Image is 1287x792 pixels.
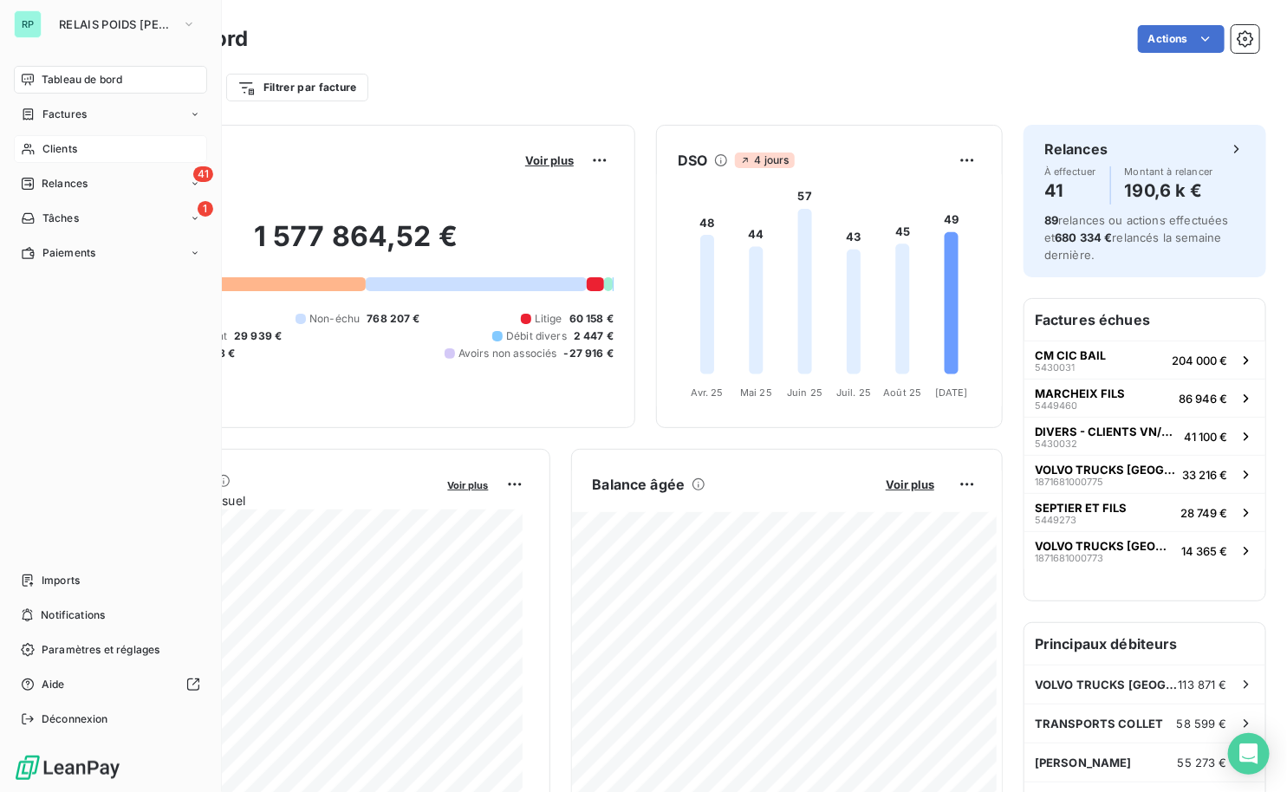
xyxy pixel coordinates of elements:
[735,153,794,168] span: 4 jours
[1044,213,1229,262] span: relances ou actions effectuées et relancés la semaine dernière.
[1035,362,1075,373] span: 5430031
[1024,299,1265,341] h6: Factures échues
[42,711,108,727] span: Déconnexion
[42,677,65,692] span: Aide
[226,74,368,101] button: Filtrer par facture
[1035,678,1179,691] span: VOLVO TRUCKS [GEOGRAPHIC_DATA]
[1024,341,1265,379] button: CM CIC BAIL5430031204 000 €
[1044,139,1108,159] h6: Relances
[1035,400,1077,411] span: 5449460
[1035,463,1175,477] span: VOLVO TRUCKS [GEOGRAPHIC_DATA]-VTF
[42,176,88,192] span: Relances
[1138,25,1225,53] button: Actions
[42,107,87,122] span: Factures
[1179,392,1227,406] span: 86 946 €
[234,328,282,344] span: 29 939 €
[1044,177,1096,204] h4: 41
[42,573,80,588] span: Imports
[1184,430,1227,444] span: 41 100 €
[59,17,175,31] span: RELAIS POIDS [PERSON_NAME]
[1044,213,1058,227] span: 89
[458,346,557,361] span: Avoirs non associés
[1180,506,1227,520] span: 28 749 €
[1035,501,1127,515] span: SEPTIER ET FILS
[1044,166,1096,177] span: À effectuer
[42,141,77,157] span: Clients
[1035,515,1076,525] span: 5449273
[520,153,579,168] button: Voir plus
[448,479,489,491] span: Voir plus
[506,328,567,344] span: Débit divers
[42,211,79,226] span: Tâches
[42,245,95,261] span: Paiements
[1024,455,1265,493] button: VOLVO TRUCKS [GEOGRAPHIC_DATA]-VTF187168100077533 216 €
[42,72,122,88] span: Tableau de bord
[1035,348,1106,362] span: CM CIC BAIL
[367,311,419,327] span: 768 207 €
[1125,166,1213,177] span: Montant à relancer
[836,386,871,399] tspan: Juil. 25
[740,386,772,399] tspan: Mai 25
[443,477,494,492] button: Voir plus
[1179,678,1227,691] span: 113 871 €
[1024,623,1265,665] h6: Principaux débiteurs
[1178,756,1227,769] span: 55 273 €
[1024,417,1265,455] button: DIVERS - CLIENTS VN/VO543003241 100 €
[692,386,724,399] tspan: Avr. 25
[935,386,968,399] tspan: [DATE]
[678,150,707,171] h6: DSO
[535,311,562,327] span: Litige
[14,754,121,782] img: Logo LeanPay
[1035,477,1103,487] span: 1871681000775
[1024,493,1265,531] button: SEPTIER ET FILS544927328 749 €
[787,386,822,399] tspan: Juin 25
[1228,733,1270,775] div: Open Intercom Messenger
[1035,438,1077,449] span: 5430032
[193,166,213,182] span: 41
[1177,717,1227,730] span: 58 599 €
[1035,425,1177,438] span: DIVERS - CLIENTS VN/VO
[14,671,207,698] a: Aide
[1125,177,1213,204] h4: 190,6 k €
[574,328,614,344] span: 2 447 €
[525,153,574,167] span: Voir plus
[1182,468,1227,482] span: 33 216 €
[1055,230,1112,244] span: 680 334 €
[881,477,939,492] button: Voir plus
[1035,717,1164,730] span: TRANSPORTS COLLET
[198,201,213,217] span: 1
[41,607,105,623] span: Notifications
[1035,539,1174,553] span: VOLVO TRUCKS [GEOGRAPHIC_DATA]-VTF
[1035,553,1103,563] span: 1871681000773
[309,311,360,327] span: Non-échu
[98,491,436,510] span: Chiffre d'affaires mensuel
[886,477,934,491] span: Voir plus
[42,642,159,658] span: Paramètres et réglages
[1024,379,1265,417] button: MARCHEIX FILS544946086 946 €
[1172,354,1227,367] span: 204 000 €
[569,311,614,327] span: 60 158 €
[883,386,921,399] tspan: Août 25
[98,219,614,271] h2: 1 577 864,52 €
[593,474,686,495] h6: Balance âgée
[564,346,614,361] span: -27 916 €
[1035,386,1125,400] span: MARCHEIX FILS
[1181,544,1227,558] span: 14 365 €
[1024,531,1265,569] button: VOLVO TRUCKS [GEOGRAPHIC_DATA]-VTF187168100077314 365 €
[14,10,42,38] div: RP
[1035,756,1132,769] span: [PERSON_NAME]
